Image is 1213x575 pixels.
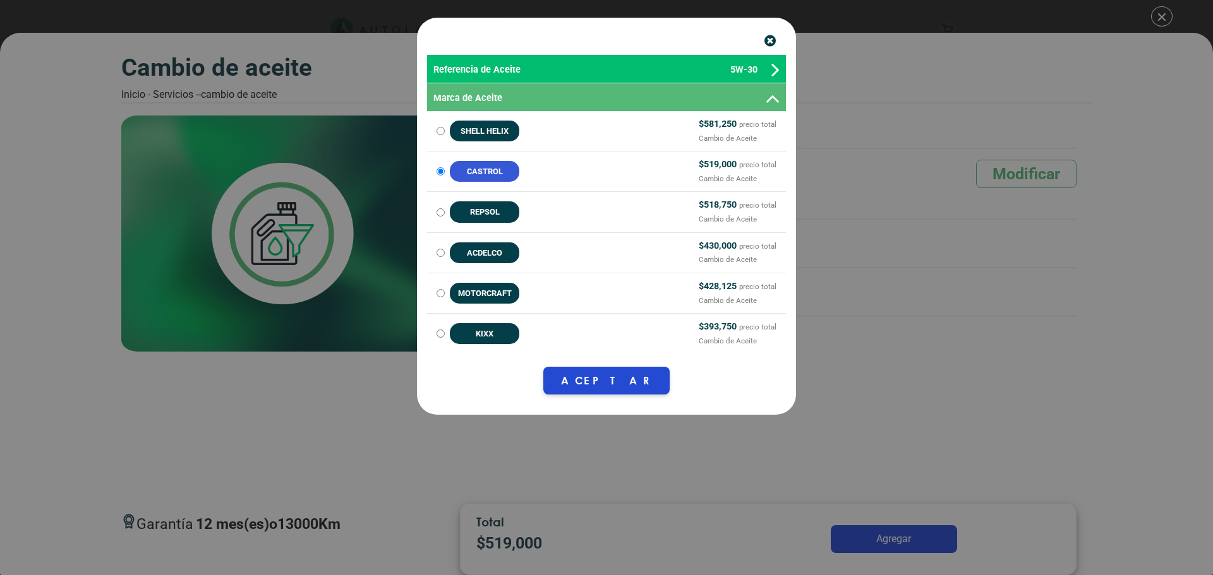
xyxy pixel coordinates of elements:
[450,323,519,344] span: KIXX
[437,167,445,175] input: CASTROL $519,000 precio totalCambio de Aceite
[437,289,445,297] input: MOTORCRAFT $428,125 precio totalCambio de Aceite
[699,281,776,305] span: $ 428,125
[699,159,776,184] span: $ 519,000
[437,249,445,257] input: ACDELCO $430,000 precio totalCambio de Aceite
[433,63,521,77] span: Referencia de Aceite
[437,329,445,338] input: KIXX $393,750 precio totalCambio de Aceite
[699,240,776,265] span: $ 430,000
[451,34,754,49] p: 5W-30
[699,323,776,345] small: precio total Cambio de Aceite
[699,119,776,143] span: $ 581,250
[450,121,519,141] span: SHELL HELIX
[437,127,445,135] input: SHELL HELIX $581,250 precio totalCambio de Aceite
[699,120,776,143] small: precio total Cambio de Aceite
[699,199,776,224] span: $ 518,750
[450,161,519,182] span: CASTROL
[433,92,502,105] span: Marca de Aceite
[543,367,670,394] button: Aceptar
[699,321,776,346] span: $ 393,750
[437,208,445,216] input: REPSOL $518,750 precio totalCambio de Aceite
[450,201,519,222] span: REPSOL
[450,283,519,304] span: MOTORCRAFT
[730,63,757,77] span: 5W-30
[699,282,776,305] small: precio total Cambio de Aceite
[450,242,519,263] span: ACDELCO
[699,160,776,183] small: precio total Cambio de Aceite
